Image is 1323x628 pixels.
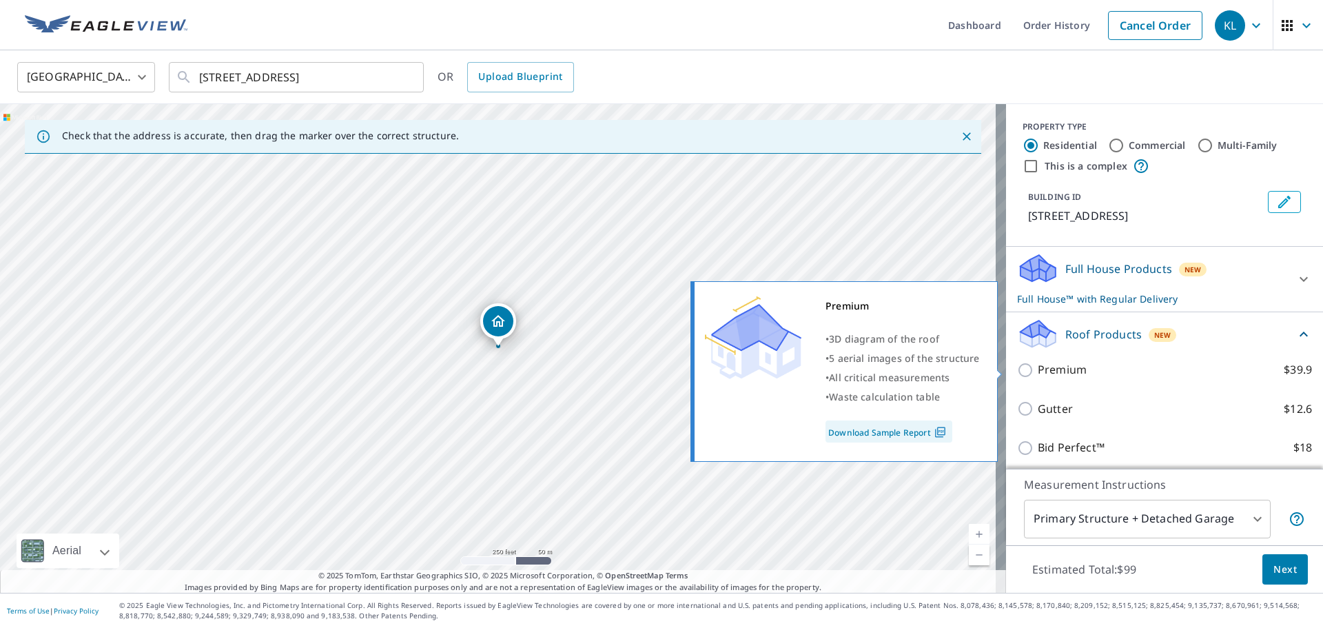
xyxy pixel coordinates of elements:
p: Measurement Instructions [1024,476,1305,493]
p: Gutter [1038,401,1073,418]
a: Download Sample Report [825,421,952,443]
div: [GEOGRAPHIC_DATA] [17,58,155,97]
label: Commercial [1129,139,1186,152]
div: KL [1215,10,1245,41]
div: Aerial [17,534,119,568]
span: New [1154,330,1171,341]
a: OpenStreetMap [605,570,663,580]
p: BUILDING ID [1028,191,1081,203]
p: $39.9 [1284,361,1312,378]
span: 5 aerial images of the structure [829,352,979,365]
p: Full House Products [1065,261,1172,277]
div: Aerial [48,534,85,568]
a: Privacy Policy [54,606,99,616]
a: Terms of Use [7,606,50,616]
a: Current Level 17, Zoom Out [969,545,989,565]
div: Premium [825,296,980,316]
button: Close [958,128,976,145]
label: This is a complex [1045,159,1127,173]
div: • [825,349,980,368]
p: $12.6 [1284,401,1312,418]
label: Residential [1043,139,1097,152]
span: New [1184,264,1202,275]
div: • [825,330,980,349]
a: Terms [666,570,688,580]
span: 3D diagram of the roof [829,332,939,345]
a: Cancel Order [1108,11,1202,40]
p: $18 [1293,439,1312,456]
a: Current Level 17, Zoom In [969,524,989,545]
p: Full House™ with Regular Delivery [1017,292,1287,306]
a: Upload Blueprint [467,62,573,92]
div: Primary Structure + Detached Garage [1024,500,1271,538]
input: Search by address or latitude-longitude [199,58,396,97]
span: Next [1273,561,1297,578]
p: © 2025 Eagle View Technologies, Inc. and Pictometry International Corp. All Rights Reserved. Repo... [119,600,1316,621]
button: Next [1262,554,1308,585]
img: Pdf Icon [931,426,950,438]
div: Roof ProductsNew [1017,318,1312,350]
div: PROPERTY TYPE [1023,121,1306,133]
p: | [7,607,99,615]
span: © 2025 TomTom, Earthstar Geographics SIO, © 2025 Microsoft Corporation, © [318,570,688,582]
p: Check that the address is accurate, then drag the marker over the correct structure. [62,130,459,142]
p: Roof Products [1065,326,1142,343]
div: • [825,387,980,407]
p: [STREET_ADDRESS] [1028,207,1262,224]
label: Multi-Family [1218,139,1278,152]
span: Upload Blueprint [478,68,562,85]
p: Premium [1038,361,1087,378]
p: Estimated Total: $99 [1021,554,1147,585]
span: All critical measurements [829,371,950,384]
div: OR [438,62,574,92]
p: Bid Perfect™ [1038,439,1105,456]
span: Your report will include the primary structure and a detached garage if one exists. [1289,511,1305,527]
img: EV Logo [25,15,187,36]
span: Waste calculation table [829,390,940,403]
div: Full House ProductsNewFull House™ with Regular Delivery [1017,252,1312,306]
button: Edit building 1 [1268,191,1301,213]
img: Premium [705,296,801,379]
div: • [825,368,980,387]
div: Dropped pin, building 1, Residential property, 1007 Andover Rd Charlotte, NC 28211 [480,303,516,346]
